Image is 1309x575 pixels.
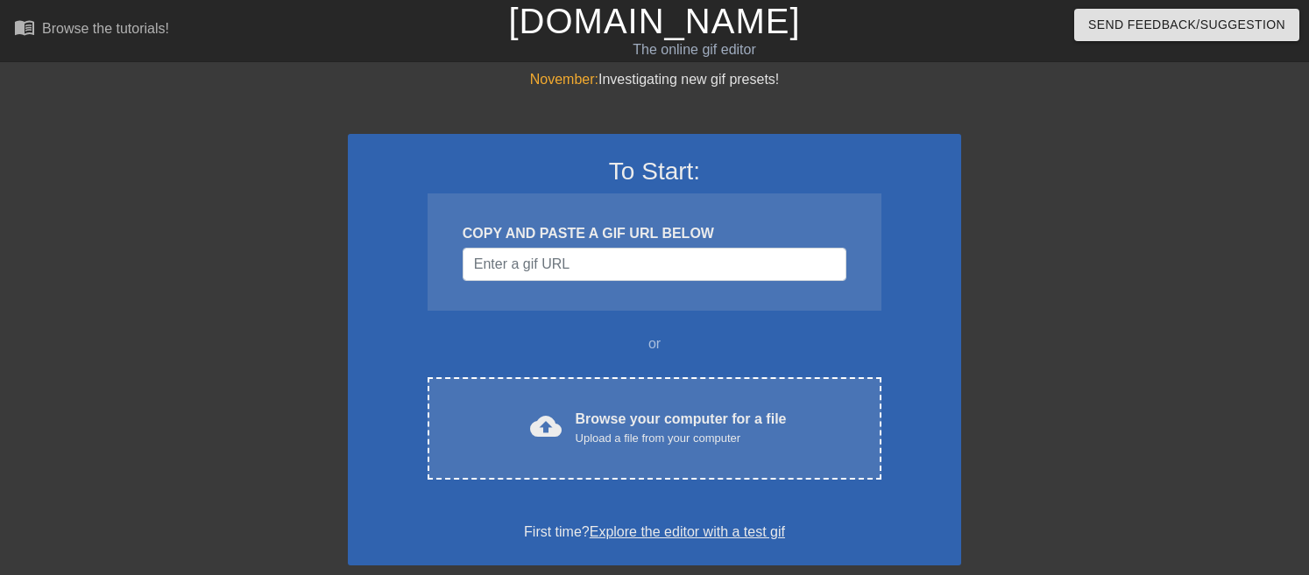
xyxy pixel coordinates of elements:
[14,17,35,38] span: menu_book
[42,21,169,36] div: Browse the tutorials!
[463,223,846,244] div: COPY AND PASTE A GIF URL BELOW
[530,72,598,87] span: November:
[463,248,846,281] input: Username
[371,522,938,543] div: First time?
[576,409,787,447] div: Browse your computer for a file
[590,524,785,539] a: Explore the editor with a test gif
[393,333,916,354] div: or
[445,39,944,60] div: The online gif editor
[576,430,787,447] div: Upload a file from your computer
[508,2,800,40] a: [DOMAIN_NAME]
[371,157,938,186] h3: To Start:
[1074,9,1299,41] button: Send Feedback/Suggestion
[530,410,562,442] span: cloud_upload
[348,69,961,90] div: Investigating new gif presets!
[1088,14,1285,36] span: Send Feedback/Suggestion
[14,17,169,44] a: Browse the tutorials!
